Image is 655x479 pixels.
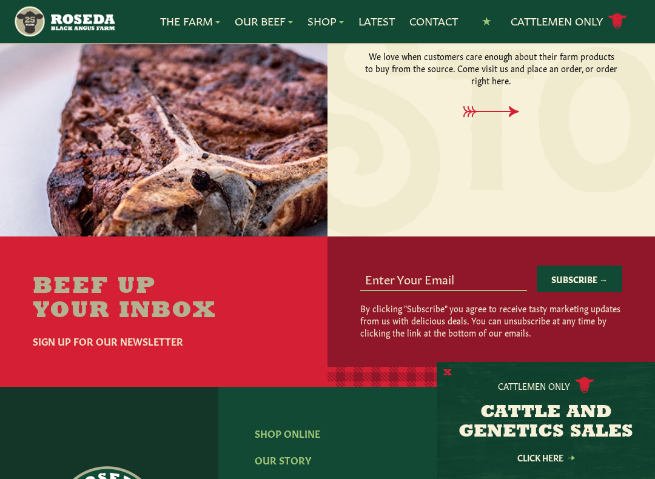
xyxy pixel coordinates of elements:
[307,13,344,29] a: Shop
[452,403,640,442] h3: CATTLE AND GENETICS SALES
[360,267,527,290] input: Enter Your Email
[358,13,395,29] a: Latest
[537,266,622,292] button: Subscribe →
[160,13,220,29] a: The Farm
[409,13,458,29] a: Contact
[364,50,619,86] p: We love when customers care enough about their farm products to buy from the source. Come visit u...
[360,302,622,338] p: By clicking "Subscribe" you agree to receive tasty marketing updates from us with delicious deals...
[491,454,600,461] a: Click Here
[575,377,594,394] img: cattle-icon.svg
[498,380,570,392] p: Cattlemen Only
[33,275,295,324] h2: Beef Up Your Inbox
[13,5,115,38] img: https://roseda.com/wp-content/uploads/2021/05/roseda-25-header.png
[255,453,311,466] a: Our Story
[235,13,293,29] a: Our Beef
[255,426,320,440] a: Shop Online
[33,333,295,348] h6: Sign Up For Our Newsletter
[443,367,452,380] button: X
[511,11,627,32] a: Cattlemen Only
